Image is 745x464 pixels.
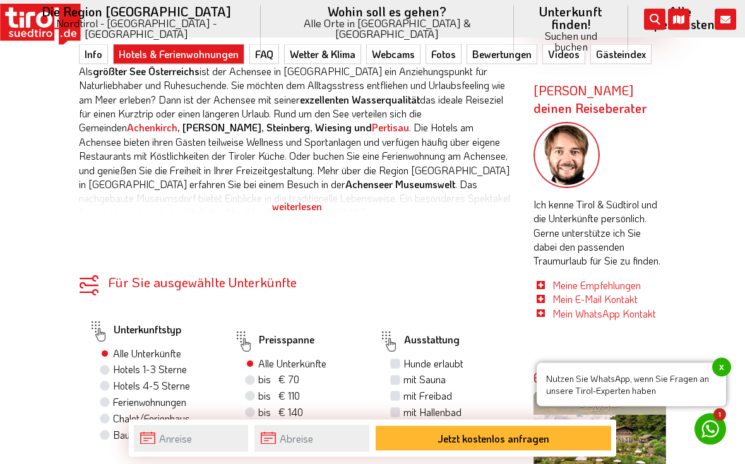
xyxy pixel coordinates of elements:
label: Preisspanne [234,328,314,357]
label: Ferienwohnungen [113,396,186,410]
strong: [PERSON_NAME] [533,83,647,117]
label: mit Sauna [403,373,446,387]
i: Karte öffnen [668,9,689,30]
label: mit Hallenbad [403,406,462,420]
label: mit Freibad [403,390,452,403]
strong: größter See Österreichs [93,65,200,78]
label: Bauernhöfe [113,429,162,443]
span: bis € 110 [258,390,300,403]
div: Ich kenne Tirol & Südtirol und die Unterkünfte persönlich. Gerne unterstütze ich Sie dabei den pa... [533,122,666,321]
a: Mein E-Mail Kontakt [552,293,638,306]
small: Alle Orte in [GEOGRAPHIC_DATA] & [GEOGRAPHIC_DATA] [276,18,499,39]
input: Abreise [254,425,369,452]
label: Alle Unterkünfte [113,347,181,361]
strong: Achenseer Museumswelt [345,178,455,191]
span: 1 [713,408,726,421]
strong: Empfehlung [533,370,601,386]
label: Chalet/Ferienhaus [113,412,190,426]
span: deinen Reiseberater [533,100,647,117]
label: Ausstattung [379,328,460,357]
a: Meine Empfehlungen [552,279,641,292]
input: Anreise [134,425,249,452]
button: Jetzt kostenlos anfragen [376,426,611,451]
strong: , [PERSON_NAME], Steinberg, Wiesing und [127,121,409,134]
label: Hotels 1-3 Sterne [113,363,187,377]
a: Achenkirch [127,121,177,134]
label: Hunde erlaubt [403,357,463,371]
strong: exzellenten Wasserqualität [300,93,420,107]
i: Kontakt [715,9,736,30]
span: Nutzen Sie WhatsApp, wenn Sie Fragen an unsere Tirol-Experten haben [537,363,726,407]
label: Unterkunftstyp [88,318,181,347]
small: Suchen und buchen [529,30,612,52]
span: bis € 70 [258,373,299,386]
p: Als ist der Achensee in [GEOGRAPHIC_DATA] ein Anziehungspunkt für Naturliebhaber und Ruhesuchende... [79,65,515,220]
span: x [712,358,731,377]
small: Nordtirol - [GEOGRAPHIC_DATA] - [GEOGRAPHIC_DATA] [28,18,246,39]
label: Alle Unterkünfte [258,357,326,371]
label: Hotels 4-5 Sterne [113,379,190,393]
div: weiterlesen [79,191,515,223]
div: Für Sie ausgewählte Unterkünfte [79,276,515,289]
a: 1 Nutzen Sie WhatsApp, wenn Sie Fragen an unsere Tirol-Experten habenx [694,413,726,445]
span: bis € 140 [258,406,303,419]
img: frag-markus.png [533,122,600,189]
a: Pertisau [372,121,409,134]
a: Mein WhatsApp Kontakt [552,307,656,321]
